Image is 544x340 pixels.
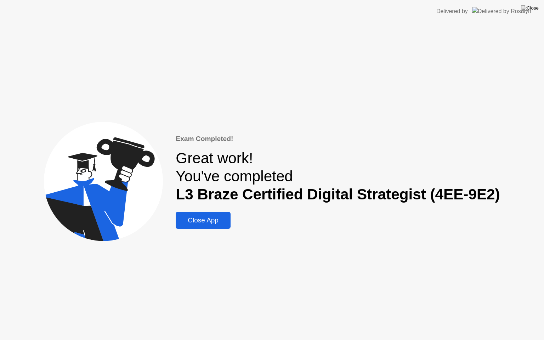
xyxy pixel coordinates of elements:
div: Exam Completed! [176,134,500,144]
button: Close App [176,212,231,229]
img: Close [521,5,539,11]
div: Great work! You've completed [176,149,500,203]
b: L3 Braze Certified Digital Strategist (4EE-9E2) [176,186,500,203]
div: Close App [178,216,228,224]
img: Delivered by Rosalyn [472,7,531,15]
div: Delivered by [436,7,468,16]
